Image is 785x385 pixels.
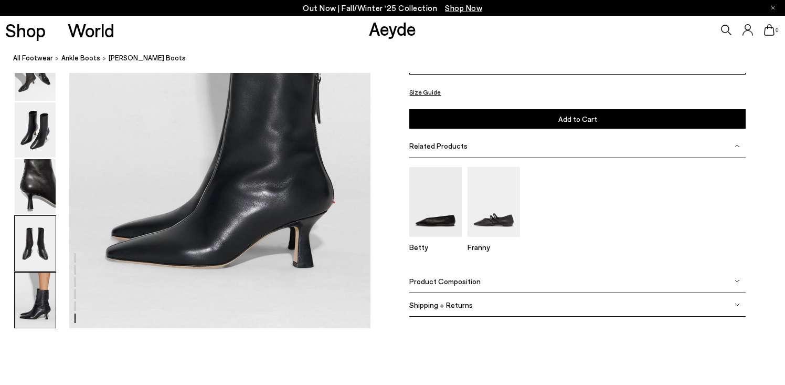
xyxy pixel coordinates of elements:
[61,54,100,62] span: ankle boots
[15,216,56,271] img: Elina Ankle Boots - Image 5
[109,53,186,64] span: [PERSON_NAME] Boots
[468,243,520,252] p: Franny
[409,86,441,99] button: Size Guide
[409,109,746,129] button: Add to Cart
[15,159,56,214] img: Elina Ankle Boots - Image 4
[409,243,462,252] p: Betty
[15,273,56,328] img: Elina Ankle Boots - Image 6
[409,277,481,286] span: Product Composition
[558,115,597,123] span: Add to Cart
[13,44,785,73] nav: breadcrumb
[409,141,468,150] span: Related Products
[13,53,53,64] a: All Footwear
[735,278,740,284] img: svg%3E
[5,21,46,39] a: Shop
[735,143,740,149] img: svg%3E
[15,102,56,158] img: Elina Ankle Boots - Image 3
[468,167,520,237] img: Franny Double-Strap Flats
[409,230,462,252] a: Betty Square-Toe Ballet Flats Betty
[735,302,740,307] img: svg%3E
[68,21,114,39] a: World
[409,167,462,237] img: Betty Square-Toe Ballet Flats
[15,46,56,101] img: Elina Ankle Boots - Image 2
[409,300,473,309] span: Shipping + Returns
[468,230,520,252] a: Franny Double-Strap Flats Franny
[369,17,416,39] a: Aeyde
[445,3,482,13] span: Navigate to /collections/new-in
[764,24,775,36] a: 0
[303,2,482,15] p: Out Now | Fall/Winter ‘25 Collection
[775,27,780,33] span: 0
[61,53,100,64] a: ankle boots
